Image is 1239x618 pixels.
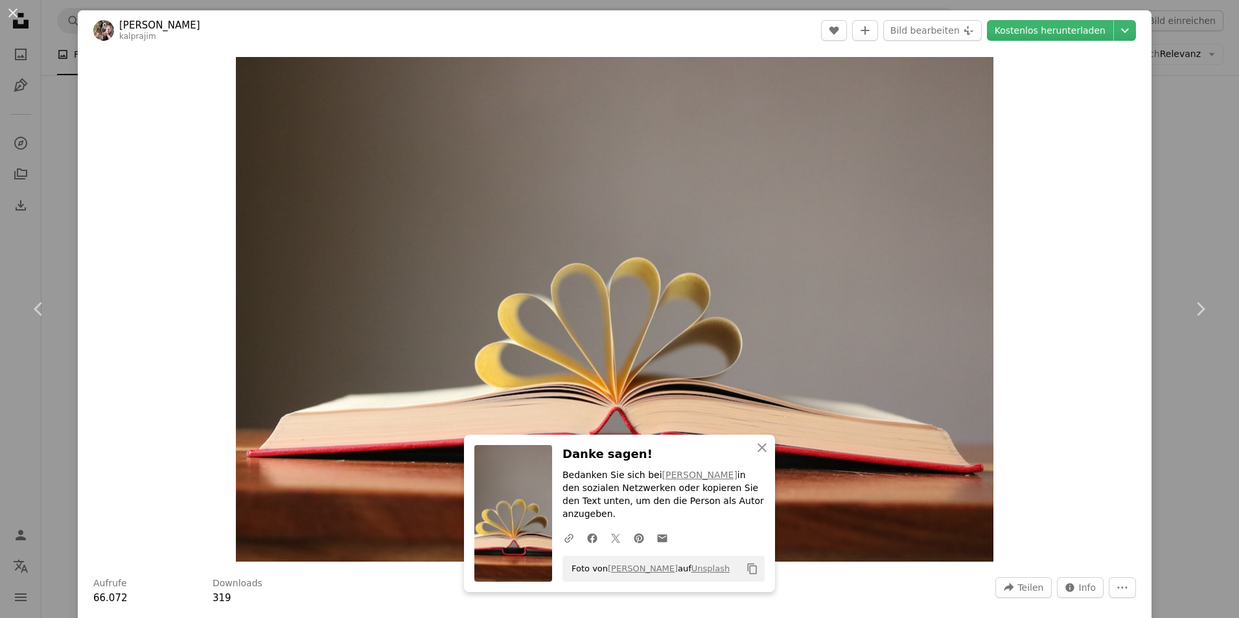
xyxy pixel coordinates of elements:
a: [PERSON_NAME] [662,470,737,480]
h3: Aufrufe [93,577,127,590]
p: Bedanken Sie sich bei in den sozialen Netzwerken oder kopieren Sie den Text unten, um den die Per... [562,469,765,521]
h3: Danke sagen! [562,445,765,464]
button: Statistiken zu diesem Bild [1057,577,1104,598]
h3: Downloads [213,577,262,590]
span: Foto von auf [565,558,730,579]
a: Auf Facebook teilen [581,525,604,551]
span: Teilen [1017,578,1043,597]
a: kalprajim [119,32,156,41]
a: Auf Twitter teilen [604,525,627,551]
button: Dieses Bild heranzoomen [236,57,993,562]
span: 319 [213,592,231,604]
a: [PERSON_NAME] [119,19,200,32]
button: Downloadgröße auswählen [1114,20,1136,41]
button: Gefällt mir [821,20,847,41]
a: Weiter [1161,247,1239,371]
a: Unsplash [691,564,730,573]
img: Aufgeschlagenes Buch mit nach oben gerollten Seiten. [236,57,993,562]
a: Via E-Mail teilen teilen [651,525,674,551]
button: Zu Kollektion hinzufügen [852,20,878,41]
span: Info [1079,578,1096,597]
button: In die Zwischenablage kopieren [741,558,763,580]
a: [PERSON_NAME] [608,564,678,573]
button: Dieses Bild teilen [995,577,1051,598]
a: Auf Pinterest teilen [627,525,651,551]
img: Zum Profil von İbrahim Okşaş [93,20,114,41]
span: 66.072 [93,592,128,604]
a: Kostenlos herunterladen [987,20,1113,41]
button: Weitere Aktionen [1109,577,1136,598]
button: Bild bearbeiten [883,20,982,41]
